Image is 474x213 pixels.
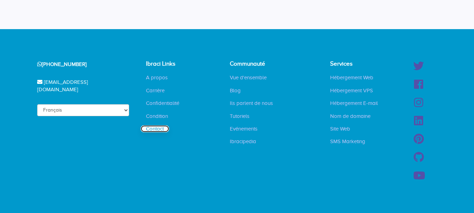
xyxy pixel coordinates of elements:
a: Confidentialité [141,100,185,107]
a: SMS Marketing [325,138,370,145]
h4: Services [330,61,383,67]
a: Carrière [141,87,170,94]
a: Nom de domaine [325,113,376,120]
a: Vue d'ensemble [225,74,272,81]
a: Condition [141,113,173,120]
div: [EMAIL_ADDRESS][DOMAIN_NAME] [28,73,129,99]
a: A propos [141,74,173,81]
h4: Communauté [230,61,278,67]
a: Evénements [225,125,263,132]
div: [PHONE_NUMBER] [28,55,129,73]
a: Ibracipedia [225,138,261,145]
h4: Ibraci Links [146,61,192,67]
a: Site Web [325,125,355,132]
a: Blog [225,87,246,94]
a: Ils parlent de nous [225,100,278,107]
a: Contact [141,125,169,132]
a: Hébergement Web [325,74,379,81]
a: Hébergement E-mail [325,100,383,107]
iframe: Drift Widget Chat Controller [439,178,466,205]
a: Hébergement VPS [325,87,378,94]
a: Tutoriels [225,113,255,120]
